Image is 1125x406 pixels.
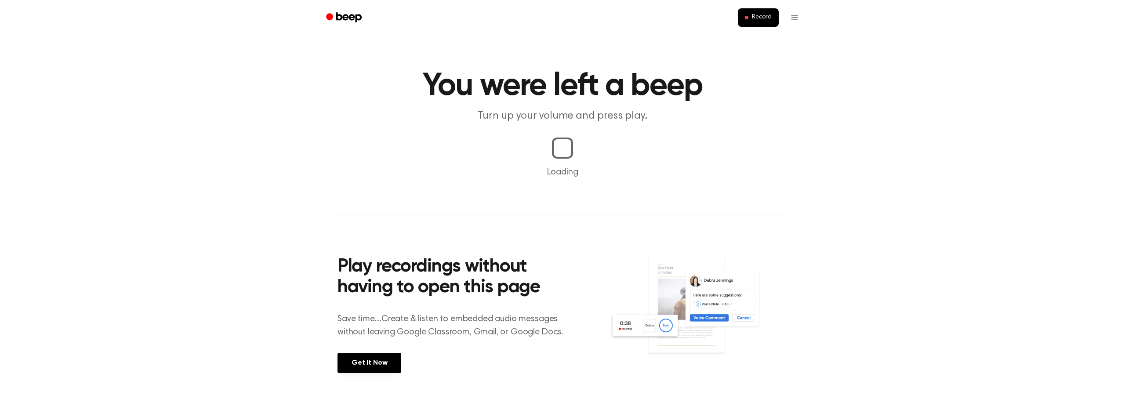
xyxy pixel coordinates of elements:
[738,8,779,27] button: Record
[337,70,787,102] h1: You were left a beep
[394,109,731,123] p: Turn up your volume and press play.
[320,9,370,26] a: Beep
[11,166,1114,179] p: Loading
[337,353,401,373] a: Get It Now
[610,254,787,372] img: Voice Comments on Docs and Recording Widget
[752,14,772,22] span: Record
[784,7,805,28] button: Open menu
[337,312,574,339] p: Save time....Create & listen to embedded audio messages without leaving Google Classroom, Gmail, ...
[337,257,574,298] h2: Play recordings without having to open this page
